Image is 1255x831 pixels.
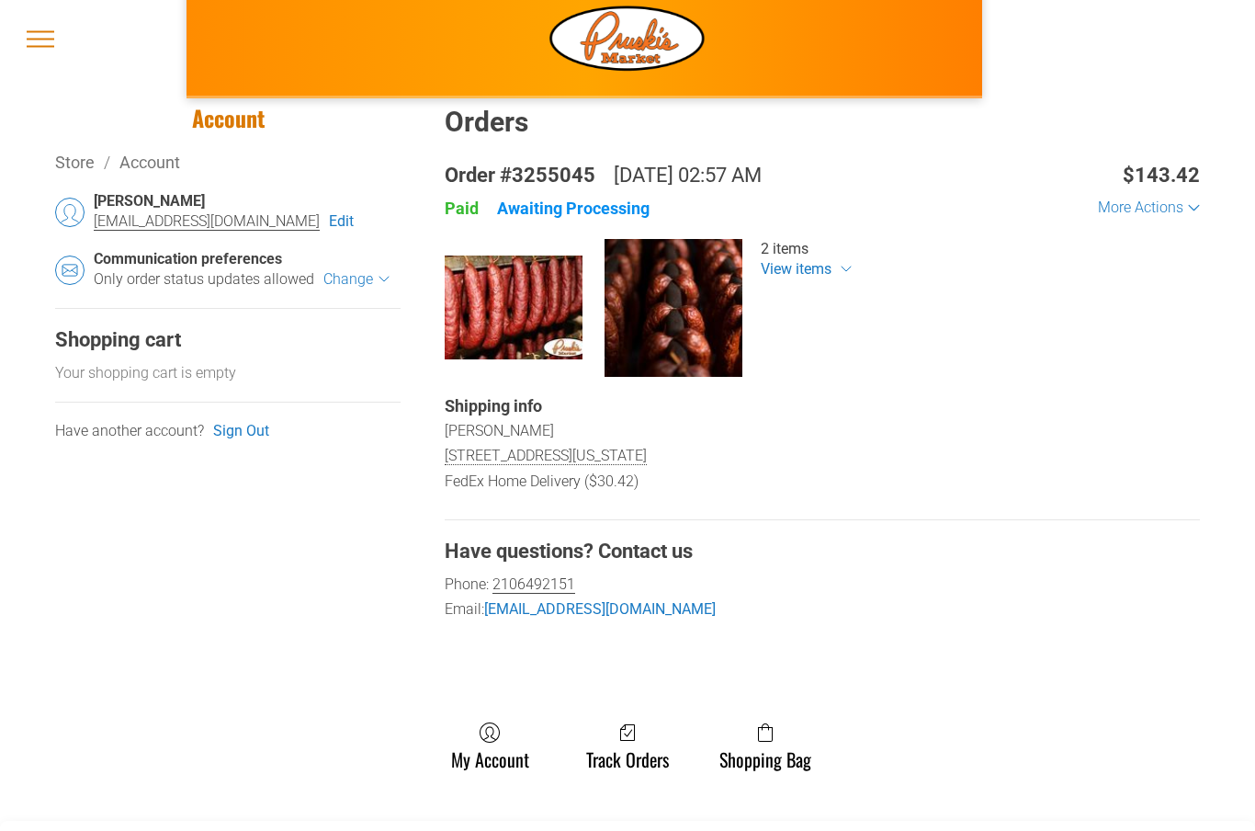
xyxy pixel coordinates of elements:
[445,600,1200,620] div: Email:
[577,723,678,771] a: Track Orders
[445,396,1200,417] div: Shipping info
[710,723,820,771] a: Shopping Bag
[1123,164,1200,190] div: $143.42
[55,105,401,133] h1: Account
[445,199,479,220] div: Paid
[329,212,354,233] a: Edit
[55,364,236,384] div: Your shopping cart is empty
[445,164,595,190] div: Order #3255045
[497,199,650,220] div: Awaiting Processing
[1098,199,1189,217] div: More Actions
[94,193,401,212] div: [PERSON_NAME]
[55,328,401,355] div: Shopping cart
[484,601,716,619] a: [EMAIL_ADDRESS][DOMAIN_NAME]
[95,154,119,173] span: /
[445,105,1200,141] div: Orders
[94,251,401,270] div: Communication preferences
[445,472,1200,493] div: FedEx Home Delivery ($30.42)
[445,422,1200,442] div: [PERSON_NAME]
[17,16,64,63] button: menu
[119,154,180,173] a: Account
[55,422,204,442] div: Have another account?
[445,540,1200,566] div: Have questions? Contact us
[442,723,538,771] a: My Account
[94,270,314,290] div: Only order status updates allowed
[213,422,269,442] a: Sign Out
[445,575,1200,596] div: Phone:
[55,154,95,173] a: Store
[614,164,762,190] div: [DATE] 02:57 AM
[55,152,401,175] div: Breadcrumbs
